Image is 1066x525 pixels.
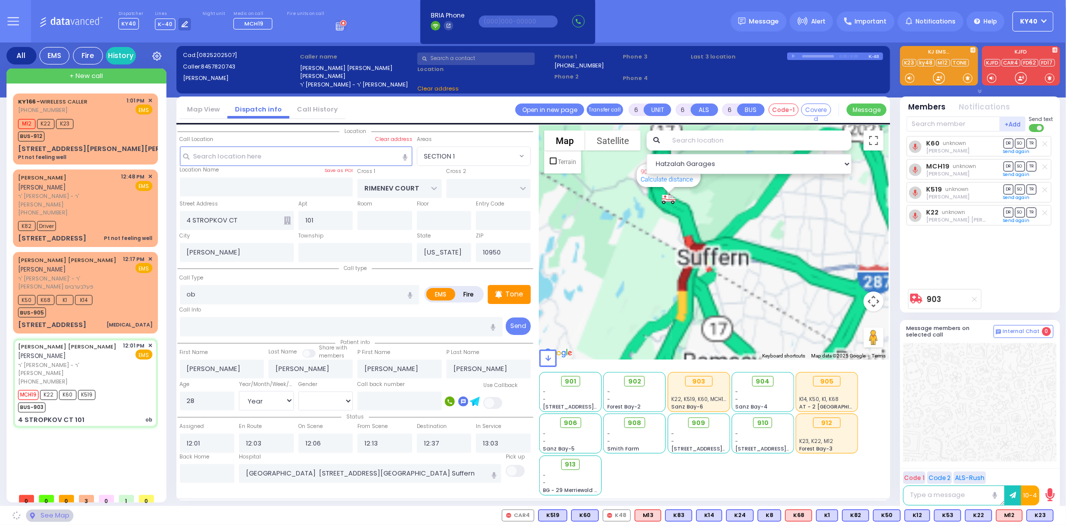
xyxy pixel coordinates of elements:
span: DR [1004,138,1014,148]
label: Call back number [357,380,405,388]
span: unknown [953,162,977,170]
span: Forest Bay-2 [607,403,641,410]
input: (000)000-00000 [479,15,558,27]
span: BRIA Phone [431,11,464,20]
div: Pt not feeling well [18,153,66,161]
button: Drag Pegman onto the map to open Street View [864,327,884,347]
span: unknown [942,208,966,216]
div: K519 [538,509,567,521]
span: ר' [PERSON_NAME]' - ר' [PERSON_NAME] פעלבערבוים [18,274,120,291]
label: Fire units on call [287,11,324,17]
span: - [671,430,674,437]
a: Dispatch info [227,104,289,114]
span: - [735,395,738,403]
a: 903 [927,295,942,303]
span: [PHONE_NUMBER] [18,377,67,385]
span: BUS-903 [18,402,45,412]
span: Phone 2 [554,72,619,81]
label: Fire [455,288,483,300]
label: Last Name [268,348,297,356]
div: BLS [571,509,599,521]
small: Share with [319,344,347,351]
span: ✕ [148,341,152,350]
div: K1 [816,509,838,521]
span: 901 [565,376,576,386]
span: TR [1027,138,1037,148]
a: Send again [1004,171,1030,177]
div: [STREET_ADDRESS][PERSON_NAME][PERSON_NAME] [18,144,202,154]
label: Destination [417,422,447,430]
label: Entry Code [476,200,504,208]
div: CAR4 [502,509,534,521]
span: K68 [37,295,54,305]
span: KY40 [1021,17,1038,26]
button: ALS [691,103,718,116]
div: Fire [73,47,103,64]
img: comment-alt.png [996,329,1001,334]
span: KY166 - [18,97,40,105]
label: State [417,232,431,240]
div: See map [26,509,73,522]
span: Sanz Bay-4 [735,403,768,410]
span: - [543,430,546,437]
div: ALS [635,509,661,521]
span: Send text [1029,115,1054,123]
span: [PERSON_NAME] [18,183,66,191]
label: In Service [476,422,501,430]
span: BUS-905 [18,307,46,317]
span: - [607,388,610,395]
label: Medic on call [233,11,275,17]
button: Toggle fullscreen view [864,130,884,150]
label: Cross 1 [357,167,375,175]
label: KJFD [982,49,1060,56]
span: 12:01 PM [123,342,145,349]
img: Google [542,346,575,359]
div: Pt not feeling well [104,234,152,242]
span: 12:17 PM [123,255,145,263]
div: K-48 [869,52,883,60]
span: 8457820743 [201,62,235,70]
span: - [671,437,674,445]
span: Alert [811,17,826,26]
label: Hospital [239,453,261,461]
label: Use Callback [483,381,518,389]
span: - [543,479,546,486]
input: Search a contact [417,52,535,65]
div: BLS [905,509,930,521]
button: Code 1 [903,471,926,484]
span: Aron Spielman [926,193,970,200]
label: Location [417,65,551,73]
button: Send [506,317,531,335]
div: [STREET_ADDRESS] [18,233,86,243]
div: EMS [39,47,69,64]
label: Assigned [180,422,204,430]
a: K519 [926,185,942,193]
span: SECTION 1 [417,146,531,165]
span: Sanz Bay-6 [671,403,703,410]
input: Search hospital [239,464,501,483]
div: [MEDICAL_DATA] [106,321,152,328]
span: Phone 3 [623,52,688,61]
span: 0 [139,495,154,502]
div: BLS [873,509,901,521]
label: ר' [PERSON_NAME] - ר' [PERSON_NAME] [300,80,414,89]
span: 913 [565,459,576,469]
label: Room [357,200,372,208]
span: TR [1027,207,1037,217]
span: SO [1015,207,1025,217]
span: 0 [39,495,54,502]
span: 12:48 PM [121,173,145,180]
span: EMS [135,349,152,359]
div: K8 [758,509,781,521]
span: Clear address [417,84,459,92]
input: Search location [666,130,851,150]
span: BUS-912 [18,131,44,141]
span: EMS [135,104,152,114]
a: Open this area in Google Maps (opens a new window) [542,346,575,359]
span: [STREET_ADDRESS][PERSON_NAME] [543,403,638,410]
span: 906 [564,418,577,428]
span: unknown [946,185,969,193]
span: [PERSON_NAME] [18,265,66,273]
span: 1 [119,495,134,502]
label: Cross 2 [446,167,466,175]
